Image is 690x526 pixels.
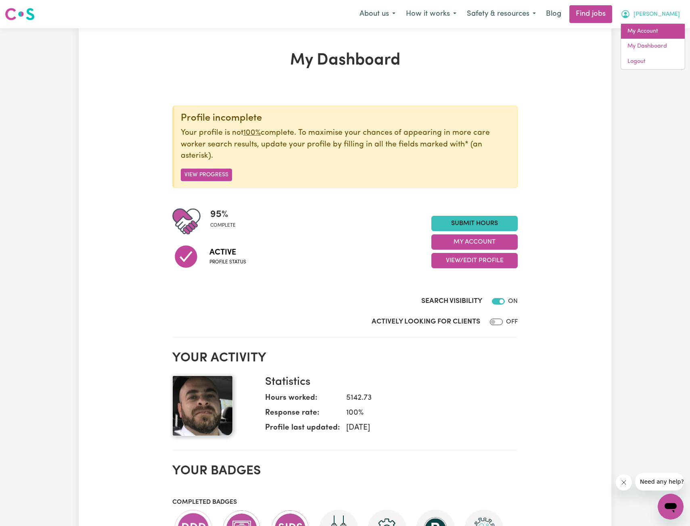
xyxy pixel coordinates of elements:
[210,207,242,236] div: Profile completeness: 95%
[431,253,518,268] button: View/Edit Profile
[621,23,685,70] div: My Account
[569,5,612,23] a: Find jobs
[340,392,511,404] dd: 5142.73
[265,407,340,422] dt: Response rate:
[421,296,482,307] label: Search Visibility
[210,207,236,222] span: 95 %
[340,422,511,434] dd: [DATE]
[634,10,680,19] span: [PERSON_NAME]
[354,6,401,23] button: About us
[431,234,518,250] button: My Account
[172,51,518,70] h1: My Dashboard
[243,129,261,137] u: 100%
[172,351,518,366] h2: Your activity
[541,5,566,23] a: Blog
[621,54,685,69] a: Logout
[616,474,632,491] iframe: Close message
[372,317,480,327] label: Actively Looking for Clients
[181,127,511,162] p: Your profile is not complete. To maximise your chances of appearing in more care worker search re...
[265,392,340,407] dt: Hours worked:
[265,376,511,389] h3: Statistics
[508,298,518,305] span: ON
[210,222,236,229] span: complete
[621,24,685,39] a: My Account
[462,6,541,23] button: Safety & resources
[658,494,684,520] iframe: Button to launch messaging window
[621,39,685,54] a: My Dashboard
[265,422,340,437] dt: Profile last updated:
[5,7,35,21] img: Careseekers logo
[209,259,246,266] span: Profile status
[5,5,35,23] a: Careseekers logo
[401,6,462,23] button: How it works
[172,376,233,436] img: Your profile picture
[209,246,246,259] span: Active
[172,499,518,506] h3: Completed badges
[172,463,518,479] h2: Your badges
[5,6,49,12] span: Need any help?
[506,319,518,325] span: OFF
[340,407,511,419] dd: 100 %
[635,473,684,491] iframe: Message from company
[181,113,511,124] div: Profile incomplete
[615,6,685,23] button: My Account
[431,216,518,231] a: Submit Hours
[181,169,232,181] button: View Progress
